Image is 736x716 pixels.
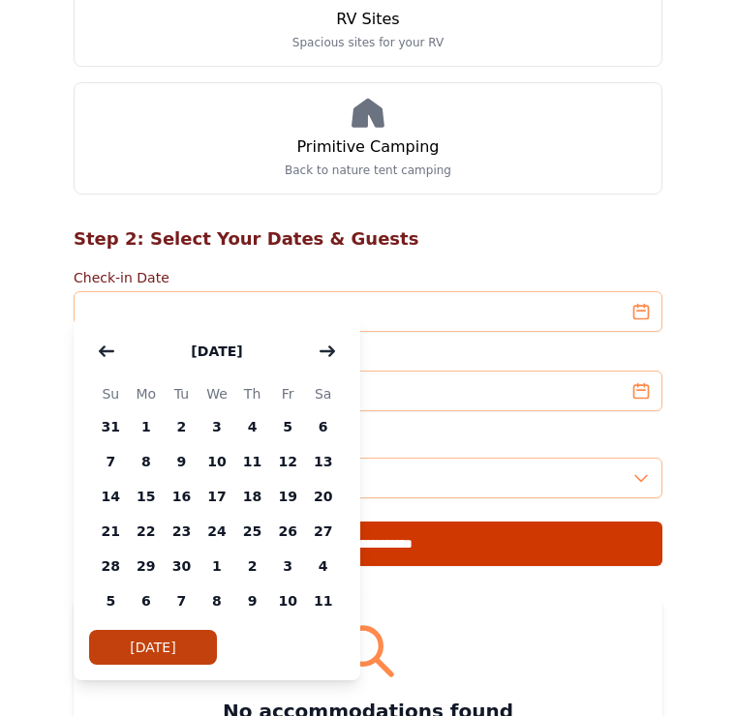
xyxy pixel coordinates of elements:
[164,479,199,514] span: 16
[234,583,270,618] span: 9
[305,382,341,405] span: Sa
[164,409,199,444] span: 2
[234,382,270,405] span: Th
[199,549,235,583] span: 1
[164,514,199,549] span: 23
[129,409,165,444] span: 1
[270,479,306,514] span: 19
[305,549,341,583] span: 4
[171,332,261,371] button: [DATE]
[234,549,270,583] span: 2
[93,583,129,618] span: 5
[199,444,235,479] span: 10
[270,549,306,583] span: 3
[305,409,341,444] span: 6
[199,409,235,444] span: 3
[164,382,199,405] span: Tu
[305,479,341,514] span: 20
[270,583,306,618] span: 10
[336,8,399,31] h3: RV Sites
[199,514,235,549] span: 24
[164,549,199,583] span: 30
[234,479,270,514] span: 18
[129,382,165,405] span: Mo
[74,347,662,367] label: Check-out Date
[234,409,270,444] span: 4
[93,444,129,479] span: 7
[74,82,662,194] a: Primitive Camping Back to nature tent camping
[270,444,306,479] span: 12
[305,514,341,549] span: 27
[93,549,129,583] span: 28
[129,479,165,514] span: 15
[74,434,662,454] label: Number of Guests
[285,163,451,178] p: Back to nature tent camping
[93,479,129,514] span: 14
[89,630,217,665] button: [DATE]
[234,514,270,549] span: 25
[270,514,306,549] span: 26
[305,444,341,479] span: 13
[297,135,440,159] h3: Primitive Camping
[270,409,306,444] span: 5
[199,382,235,405] span: We
[129,444,165,479] span: 8
[199,479,235,514] span: 17
[129,514,165,549] span: 22
[74,225,662,253] h2: Step 2: Select Your Dates & Guests
[93,514,129,549] span: 21
[199,583,235,618] span: 8
[93,382,129,405] span: Su
[129,583,165,618] span: 6
[305,583,341,618] span: 11
[292,35,444,50] p: Spacious sites for your RV
[270,382,306,405] span: Fr
[129,549,165,583] span: 29
[164,444,199,479] span: 9
[234,444,270,479] span: 11
[74,268,662,287] label: Check-in Date
[164,583,199,618] span: 7
[93,409,129,444] span: 31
